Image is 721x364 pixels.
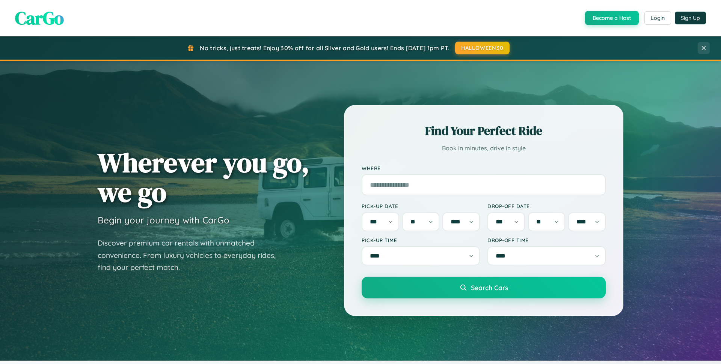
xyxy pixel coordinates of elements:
[362,165,606,171] label: Where
[98,214,229,226] h3: Begin your journey with CarGo
[98,148,309,207] h1: Wherever you go, we go
[455,42,510,54] button: HALLOWEEN30
[362,203,480,209] label: Pick-up Date
[675,12,706,24] button: Sign Up
[487,237,606,243] label: Drop-off Time
[585,11,639,25] button: Become a Host
[362,123,606,139] h2: Find Your Perfect Ride
[471,283,508,292] span: Search Cars
[644,11,671,25] button: Login
[487,203,606,209] label: Drop-off Date
[15,6,64,30] span: CarGo
[200,44,449,52] span: No tricks, just treats! Enjoy 30% off for all Silver and Gold users! Ends [DATE] 1pm PT.
[362,237,480,243] label: Pick-up Time
[362,143,606,154] p: Book in minutes, drive in style
[362,277,606,298] button: Search Cars
[98,237,285,274] p: Discover premium car rentals with unmatched convenience. From luxury vehicles to everyday rides, ...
